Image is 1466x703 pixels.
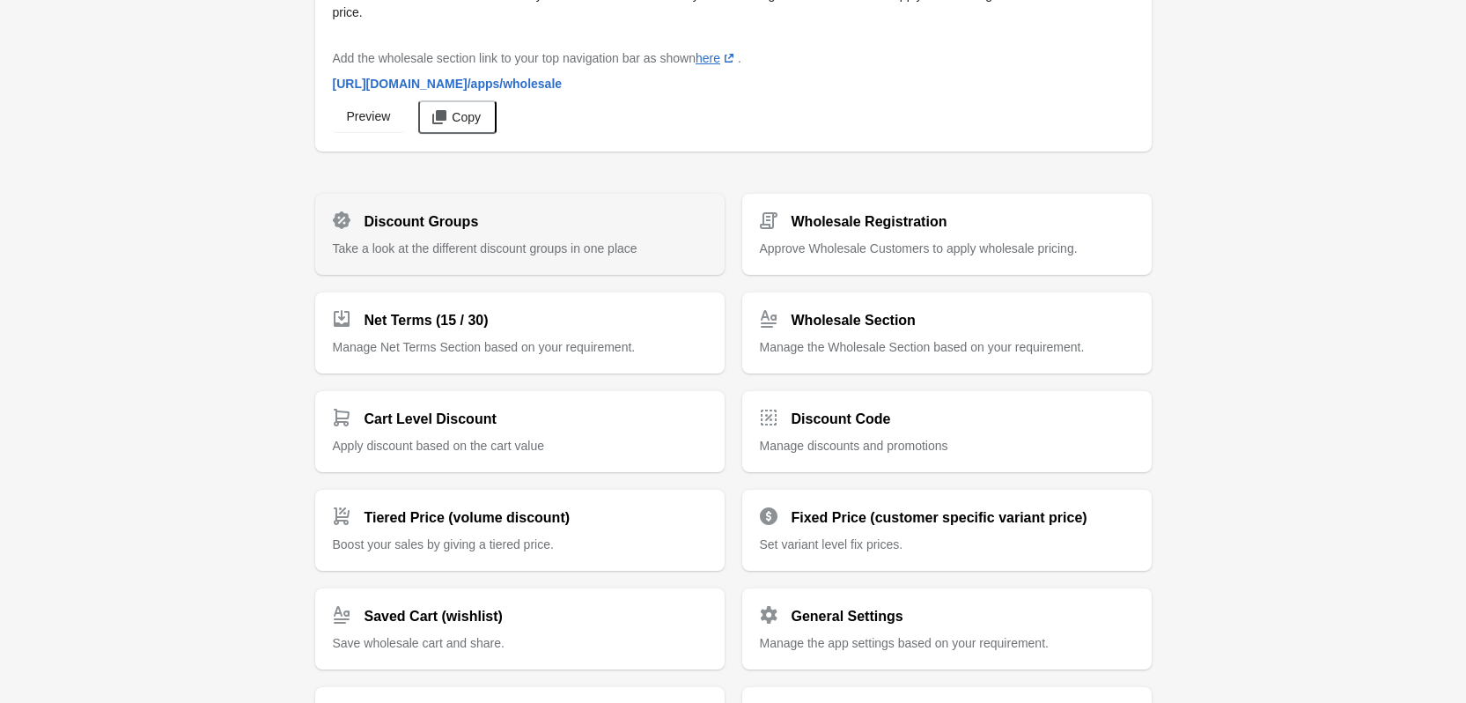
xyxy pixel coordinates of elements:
span: Manage Net Terms Section based on your requirement. [333,340,636,354]
h2: Discount Code [792,409,891,430]
a: here [696,51,738,65]
span: Set variant level fix prices. [760,537,903,551]
button: Copy [418,100,497,134]
span: Add the wholesale section link to your top navigation bar as shown . [333,51,741,65]
span: Boost your sales by giving a tiered price. [333,537,554,551]
span: Copy [452,110,481,124]
h2: Discount Groups [365,211,479,233]
h2: Cart Level Discount [365,409,497,430]
span: [URL][DOMAIN_NAME] /apps/wholesale [333,77,563,91]
h2: Net Terms (15 / 30) [365,310,489,331]
h2: Wholesale Section [792,310,916,331]
a: [URL][DOMAIN_NAME]/apps/wholesale [326,68,570,100]
h2: Tiered Price (volume discount) [365,507,571,529]
span: Approve Wholesale Customers to apply wholesale pricing. [760,241,1078,255]
h2: Fixed Price (customer specific variant price) [792,507,1087,529]
span: Manage the app settings based on your requirement. [760,636,1049,650]
h2: Saved Cart (wishlist) [365,606,503,627]
span: Manage the Wholesale Section based on your requirement. [760,340,1085,354]
span: Manage discounts and promotions [760,439,948,453]
span: Preview [347,109,391,123]
h2: General Settings [792,606,903,627]
h2: Wholesale Registration [792,211,947,233]
a: Preview [333,100,405,132]
span: Save wholesale cart and share. [333,636,505,650]
span: Apply discount based on the cart value [333,439,545,453]
span: Take a look at the different discount groups in one place [333,241,637,255]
